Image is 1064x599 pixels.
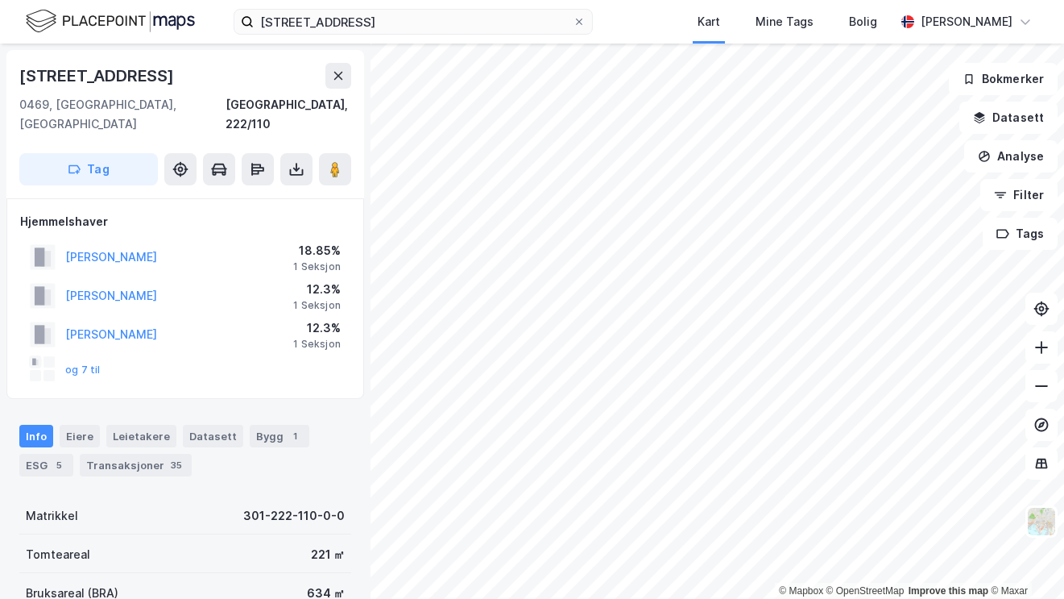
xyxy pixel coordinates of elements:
[964,140,1058,173] button: Analyse
[293,338,341,351] div: 1 Seksjon
[60,425,100,447] div: Eiere
[959,102,1058,134] button: Datasett
[168,457,185,473] div: 35
[243,506,345,526] div: 301-222-110-0-0
[19,95,226,134] div: 0469, [GEOGRAPHIC_DATA], [GEOGRAPHIC_DATA]
[254,10,573,34] input: Søk på adresse, matrikkel, gårdeiere, leietakere eller personer
[949,63,1058,95] button: Bokmerker
[19,63,177,89] div: [STREET_ADDRESS]
[983,218,1058,250] button: Tags
[779,585,823,597] a: Mapbox
[756,12,814,31] div: Mine Tags
[293,280,341,299] div: 12.3%
[980,179,1058,211] button: Filter
[909,585,988,597] a: Improve this map
[293,299,341,312] div: 1 Seksjon
[26,7,195,35] img: logo.f888ab2527a4732fd821a326f86c7f29.svg
[311,545,345,564] div: 221 ㎡
[20,212,350,231] div: Hjemmelshaver
[183,425,243,447] div: Datasett
[287,428,303,444] div: 1
[983,522,1064,599] iframe: Chat Widget
[983,522,1064,599] div: Kontrollprogram for chat
[1026,506,1057,537] img: Z
[19,454,73,476] div: ESG
[80,454,192,476] div: Transaksjoner
[226,95,351,134] div: [GEOGRAPHIC_DATA], 222/110
[51,457,67,473] div: 5
[293,260,341,273] div: 1 Seksjon
[293,318,341,338] div: 12.3%
[250,425,309,447] div: Bygg
[698,12,720,31] div: Kart
[26,506,78,526] div: Matrikkel
[849,12,877,31] div: Bolig
[19,425,53,447] div: Info
[293,241,341,260] div: 18.85%
[26,545,90,564] div: Tomteareal
[19,153,158,185] button: Tag
[921,12,1012,31] div: [PERSON_NAME]
[826,585,905,597] a: OpenStreetMap
[106,425,176,447] div: Leietakere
